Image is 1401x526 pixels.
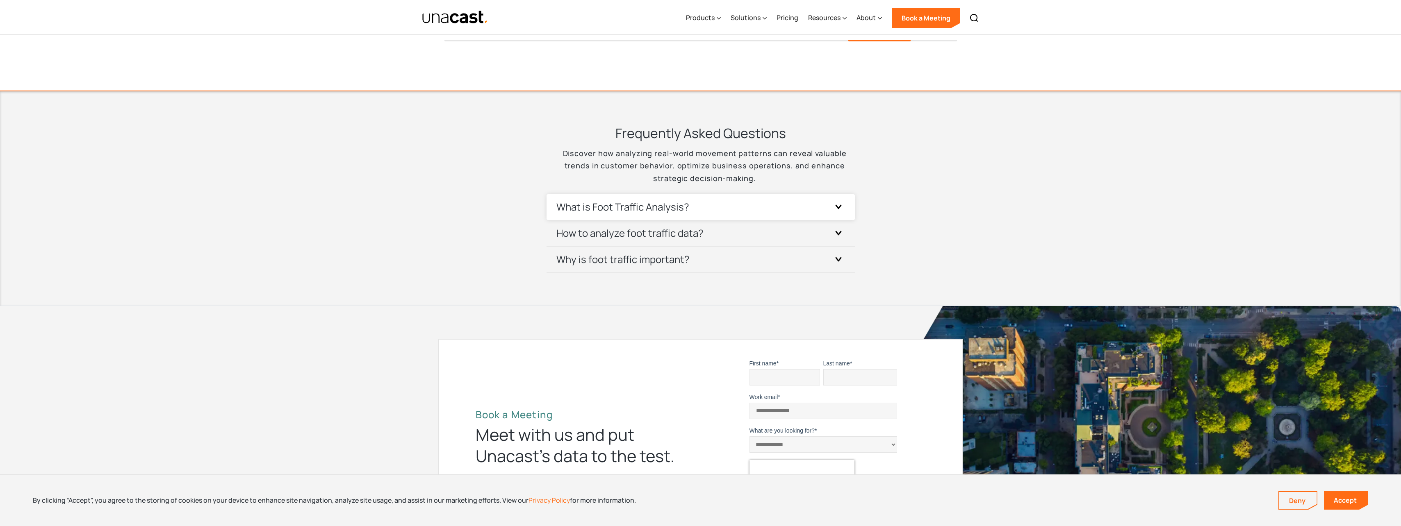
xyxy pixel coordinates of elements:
[556,253,690,266] h3: Why is foot traffic important?
[529,496,570,505] a: Privacy Policy
[547,147,854,184] p: Discover how analyzing real-world movement patterns can reveal valuable trends in customer behavi...
[969,13,979,23] img: Search icon
[808,1,847,35] div: Resources
[777,1,798,35] a: Pricing
[686,1,721,35] div: Products
[33,496,636,505] div: By clicking “Accept”, you agree to the storing of cookies on your device to enhance site navigati...
[731,13,761,23] div: Solutions
[823,360,850,367] span: Last name
[556,200,689,213] h3: What is Foot Traffic Analysis?
[476,424,689,467] div: Meet with us and put Unacast’s data to the test.
[749,427,815,434] span: What are you looking for?
[422,10,489,25] img: Unacast text logo
[1279,492,1317,509] a: Deny
[808,13,841,23] div: Resources
[686,13,715,23] div: Products
[422,10,489,25] a: home
[892,8,960,28] a: Book a Meeting
[731,1,767,35] div: Solutions
[556,227,704,240] h3: How to analyze foot traffic data?
[749,460,854,485] iframe: reCAPTCHA
[857,13,876,23] div: About
[857,1,882,35] div: About
[749,360,777,367] span: First name
[476,408,689,421] h2: Book a Meeting
[749,394,778,400] span: Work email
[615,124,786,142] h3: Frequently Asked Questions
[1324,491,1368,510] a: Accept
